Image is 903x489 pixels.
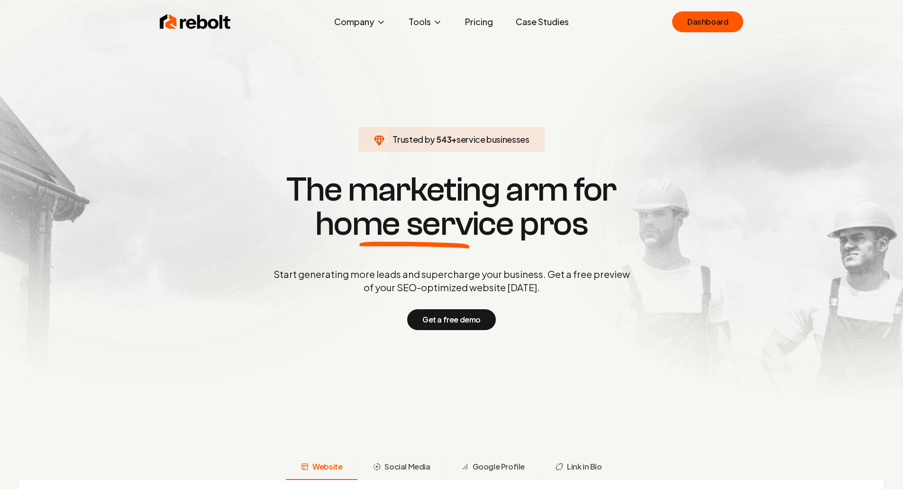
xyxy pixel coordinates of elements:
button: Website [286,455,357,480]
p: Start generating more leads and supercharge your business. Get a free preview of your SEO-optimiz... [272,268,632,294]
button: Company [327,12,393,31]
button: Google Profile [446,455,540,480]
button: Tools [401,12,450,31]
span: + [451,134,456,145]
button: Social Media [357,455,445,480]
span: Link in Bio [567,461,602,472]
a: Pricing [457,12,501,31]
span: 543 [436,133,451,146]
span: Website [312,461,342,472]
img: Rebolt Logo [160,12,231,31]
a: Case Studies [508,12,576,31]
span: Trusted by [392,134,435,145]
span: service businesses [456,134,529,145]
span: home service [315,207,514,241]
span: Social Media [384,461,430,472]
span: Google Profile [473,461,525,472]
a: Dashboard [672,11,743,32]
button: Get a free demo [407,309,496,330]
h1: The marketing arm for pros [224,173,679,241]
button: Link in Bio [540,455,617,480]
